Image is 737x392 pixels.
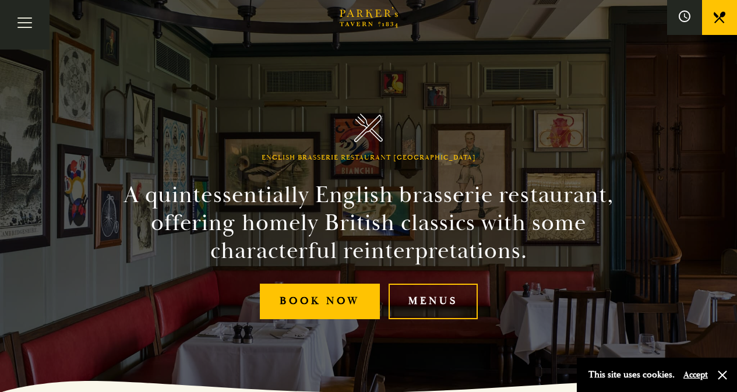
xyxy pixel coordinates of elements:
img: Parker's Tavern Brasserie Cambridge [354,114,383,142]
button: Accept [683,369,708,380]
a: Book Now [260,284,380,319]
h2: A quintessentially English brasserie restaurant, offering homely British classics with some chara... [103,181,634,265]
a: Menus [389,284,478,319]
button: Close and accept [717,369,728,381]
p: This site uses cookies. [588,366,675,383]
h1: English Brasserie Restaurant [GEOGRAPHIC_DATA] [262,154,476,162]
